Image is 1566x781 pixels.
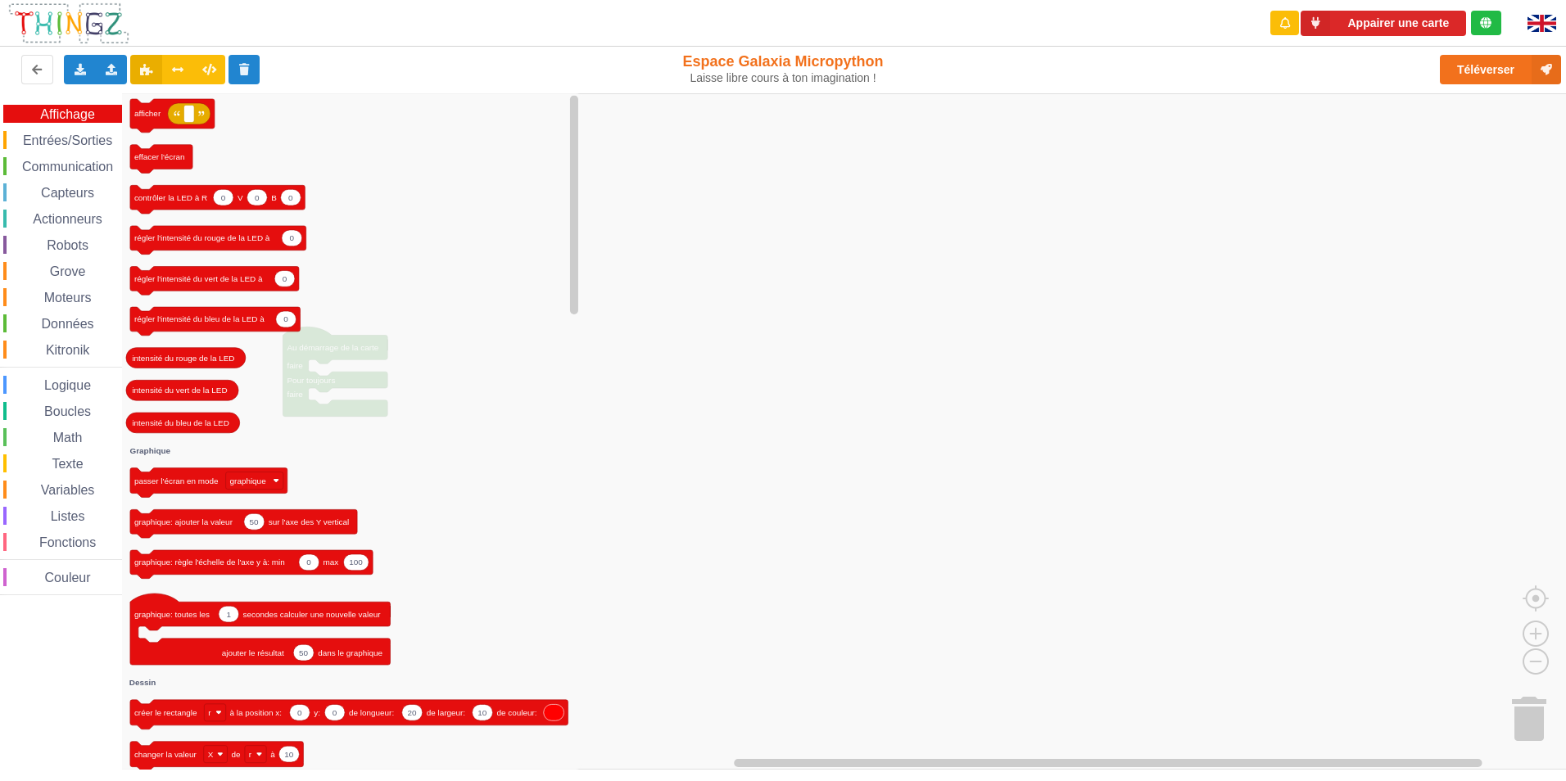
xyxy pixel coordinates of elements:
[283,314,288,323] text: 0
[129,678,156,687] text: Dessin
[134,558,285,567] text: graphique: règle l'échelle de l'axe y à: min
[134,476,219,485] text: passer l'écran en mode
[38,107,97,121] span: Affichage
[270,750,275,759] text: à
[230,708,282,717] text: à la position x:
[226,609,231,618] text: 1
[297,708,302,717] text: 0
[646,52,920,85] div: Espace Galaxia Micropython
[1301,11,1466,36] button: Appairer une carte
[42,404,93,418] span: Boucles
[289,233,294,242] text: 0
[255,193,260,202] text: 0
[134,193,207,202] text: contrôler la LED à R
[646,71,920,85] div: Laisse libre cours à ton imagination !
[48,509,88,523] span: Listes
[20,133,115,147] span: Entrées/Sorties
[349,708,394,717] text: de longueur:
[407,708,417,717] text: 20
[314,708,320,717] text: y:
[39,317,97,331] span: Données
[38,483,97,497] span: Variables
[249,750,252,759] text: r
[349,558,363,567] text: 100
[427,708,465,717] text: de largeur:
[42,378,93,392] span: Logique
[243,609,382,618] text: secondes calculer une nouvelle valeur
[134,609,210,618] text: graphique: toutes les
[132,418,229,427] text: intensité du bleu de la LED
[208,708,211,717] text: r
[250,517,260,526] text: 50
[38,186,97,200] span: Capteurs
[1440,55,1561,84] button: Téléverser
[1528,15,1556,32] img: gb.png
[132,353,234,362] text: intensité du rouge de la LED
[49,457,85,471] span: Texte
[283,274,287,283] text: 0
[44,238,91,252] span: Robots
[271,193,277,202] text: B
[134,233,270,242] text: régler l'intensité du rouge de la LED à
[134,109,161,118] text: afficher
[221,193,226,202] text: 0
[51,431,85,445] span: Math
[43,343,92,357] span: Kitronik
[134,152,185,161] text: effacer l'écran
[284,750,294,759] text: 10
[269,517,349,526] text: sur l'axe des Y vertical
[231,750,241,759] text: de
[496,708,536,717] text: de couleur:
[477,708,487,717] text: 10
[134,314,265,323] text: régler l'intensité du bleu de la LED à
[299,648,309,657] text: 50
[288,193,293,202] text: 0
[306,558,311,567] text: 0
[132,386,227,395] text: intensité du vert de la LED
[333,708,337,717] text: 0
[130,446,171,455] text: Graphique
[1471,11,1501,35] div: Tu es connecté au serveur de création de Thingz
[222,648,284,657] text: ajouter le résultat
[134,708,197,717] text: créer le rectangle
[7,2,130,45] img: thingz_logo.png
[208,750,214,759] text: X
[30,212,105,226] span: Actionneurs
[42,291,94,305] span: Moteurs
[238,193,243,202] text: V
[230,476,267,485] text: graphique
[43,571,93,585] span: Couleur
[20,160,115,174] span: Communication
[324,558,339,567] text: max
[134,274,263,283] text: régler l'intensité du vert de la LED à
[318,648,382,657] text: dans le graphique
[134,517,233,526] text: graphique: ajouter la valeur
[48,264,88,278] span: Grove
[37,535,98,549] span: Fonctions
[134,750,197,759] text: changer la valeur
